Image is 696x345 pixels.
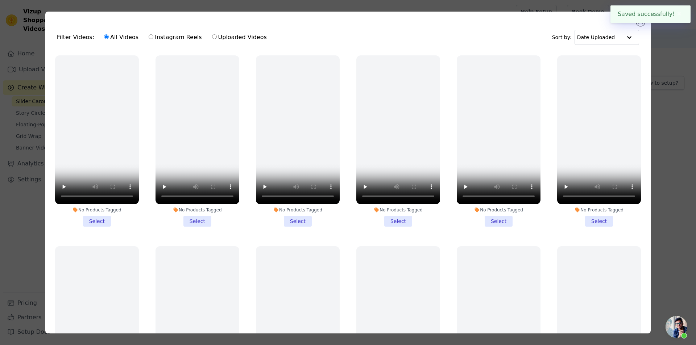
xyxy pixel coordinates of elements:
[212,33,267,42] label: Uploaded Videos
[148,33,202,42] label: Instagram Reels
[552,30,639,45] div: Sort by:
[675,10,683,18] button: Close
[666,316,687,338] a: Open chat
[457,207,540,213] div: No Products Tagged
[356,207,440,213] div: No Products Tagged
[256,207,340,213] div: No Products Tagged
[557,207,641,213] div: No Products Tagged
[610,5,691,23] div: Saved successfully!
[156,207,239,213] div: No Products Tagged
[104,33,139,42] label: All Videos
[57,29,271,46] div: Filter Videos:
[55,207,139,213] div: No Products Tagged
